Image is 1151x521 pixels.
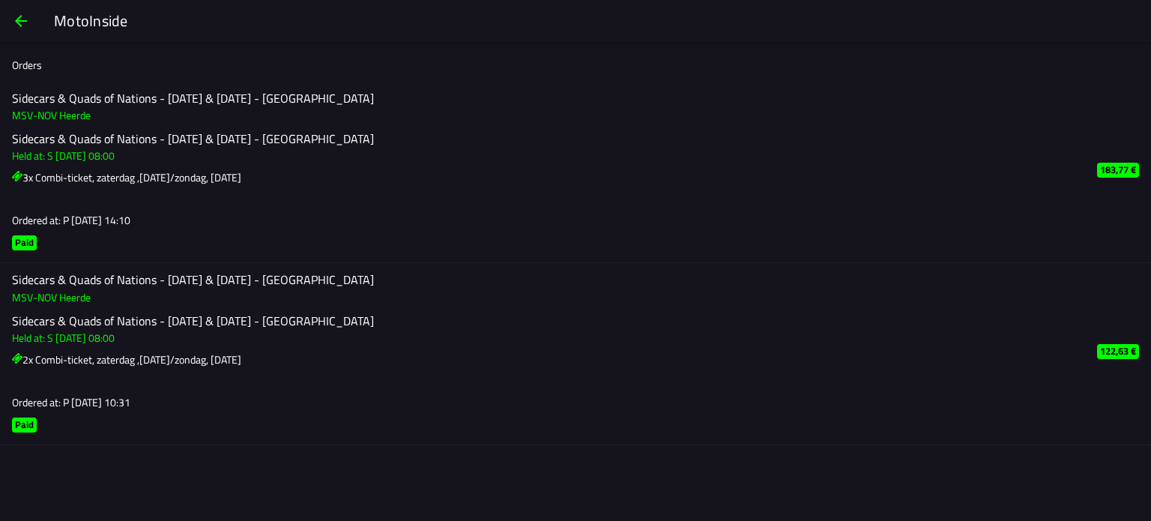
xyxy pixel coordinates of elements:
[1097,163,1139,178] ion-badge: 183,77 €
[12,235,37,250] ion-badge: Paid
[12,289,1073,305] h3: MSV-NOV Heerde
[12,273,1073,287] h2: Sidecars & Quads of Nations - [DATE] & [DATE] - [GEOGRAPHIC_DATA]
[12,314,1073,328] h2: Sidecars & Quads of Nations - [DATE] & [DATE] - [GEOGRAPHIC_DATA]
[12,330,1073,346] h3: Held at: S [DATE] 08:00
[12,91,1073,106] h2: Sidecars & Quads of Nations - [DATE] & [DATE] - [GEOGRAPHIC_DATA]
[12,418,37,433] ion-badge: Paid
[1097,344,1139,359] ion-badge: 122,63 €
[12,352,1073,367] h3: 2x Combi-ticket, zaterdag ,[DATE]/zondag, [DATE]
[12,394,1073,410] h3: Ordered at: P [DATE] 10:31
[12,148,1073,163] h3: Held at: S [DATE] 08:00
[12,132,1073,146] h2: Sidecars & Quads of Nations - [DATE] & [DATE] - [GEOGRAPHIC_DATA]
[12,57,42,73] ion-label: Orders
[12,169,1073,185] h3: 3x Combi-ticket, zaterdag ,[DATE]/zondag, [DATE]
[39,10,1151,32] ion-title: MotoInside
[12,212,1073,228] h3: Ordered at: P [DATE] 14:10
[12,107,1073,123] h3: MSV-NOV Heerde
